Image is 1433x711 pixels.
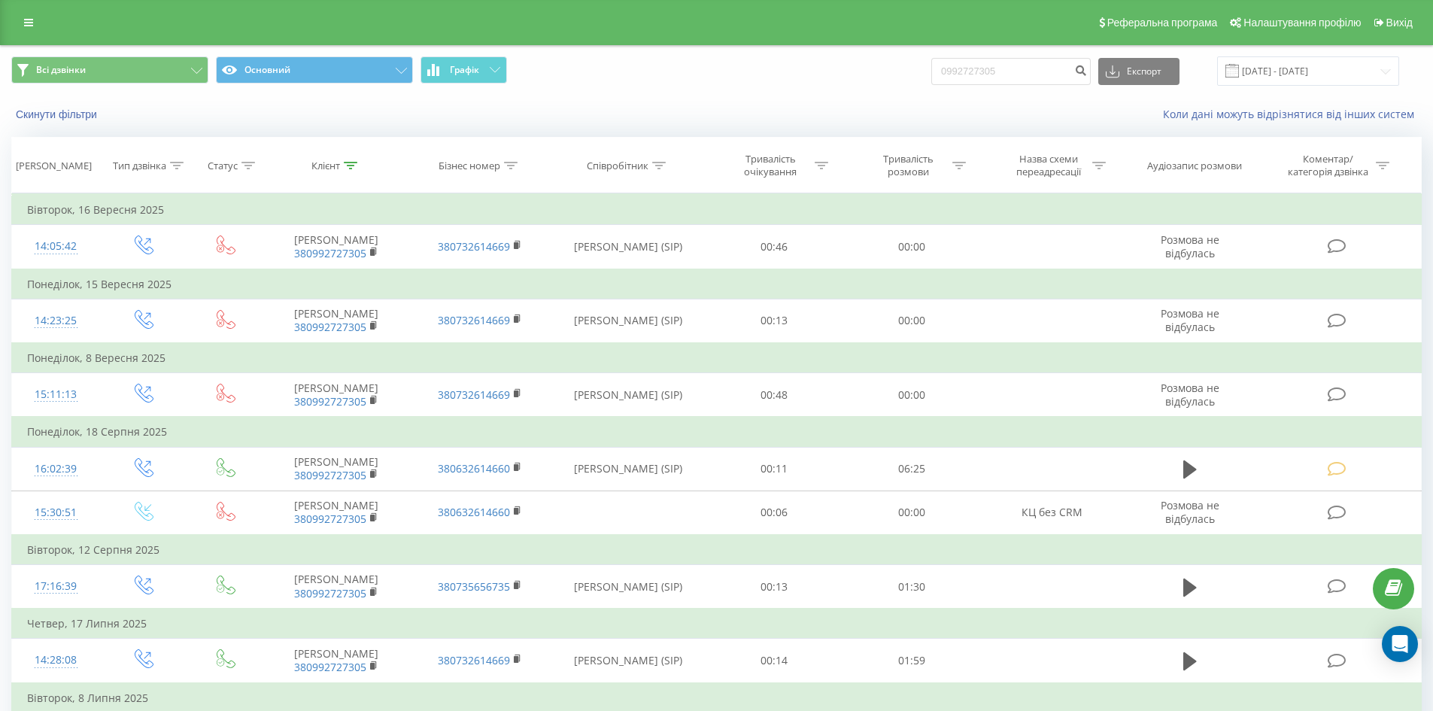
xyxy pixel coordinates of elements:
[208,160,238,172] div: Статус
[12,535,1422,565] td: Вівторок, 12 Серпня 2025
[1243,17,1361,29] span: Налаштування профілю
[706,373,843,418] td: 00:48
[438,387,510,402] a: 380732614669
[265,299,408,343] td: [PERSON_NAME]
[551,225,706,269] td: [PERSON_NAME] (SIP)
[27,380,85,409] div: 15:11:13
[1107,17,1218,29] span: Реферальна програма
[16,160,92,172] div: [PERSON_NAME]
[706,225,843,269] td: 00:46
[730,153,811,178] div: Тривалість очікування
[706,565,843,609] td: 00:13
[12,417,1422,447] td: Понеділок, 18 Серпня 2025
[265,447,408,491] td: [PERSON_NAME]
[36,64,86,76] span: Всі дзвінки
[438,579,510,594] a: 380735656735
[294,512,366,526] a: 380992727305
[438,239,510,254] a: 380732614669
[311,160,340,172] div: Клієнт
[843,299,981,343] td: 00:00
[551,373,706,418] td: [PERSON_NAME] (SIP)
[843,447,981,491] td: 06:25
[551,639,706,683] td: [PERSON_NAME] (SIP)
[265,373,408,418] td: [PERSON_NAME]
[12,269,1422,299] td: Понеділок, 15 Вересня 2025
[843,225,981,269] td: 00:00
[27,646,85,675] div: 14:28:08
[551,447,706,491] td: [PERSON_NAME] (SIP)
[931,58,1091,85] input: Пошук за номером
[1008,153,1088,178] div: Назва схеми переадресації
[1161,498,1219,526] span: Розмова не відбулась
[1147,160,1242,172] div: Аудіозапис розмови
[1386,17,1413,29] span: Вихід
[1163,107,1422,121] a: Коли дані можуть відрізнятися вiд інших систем
[439,160,500,172] div: Бізнес номер
[980,491,1123,535] td: КЦ без CRM
[216,56,413,84] button: Основний
[706,491,843,535] td: 00:06
[113,160,166,172] div: Тип дзвінка
[294,660,366,674] a: 380992727305
[1382,626,1418,662] div: Open Intercom Messenger
[27,454,85,484] div: 16:02:39
[843,639,981,683] td: 01:59
[27,498,85,527] div: 15:30:51
[1161,232,1219,260] span: Розмова не відбулась
[27,572,85,601] div: 17:16:39
[438,505,510,519] a: 380632614660
[12,343,1422,373] td: Понеділок, 8 Вересня 2025
[1284,153,1372,178] div: Коментар/категорія дзвінка
[27,306,85,336] div: 14:23:25
[868,153,949,178] div: Тривалість розмови
[706,447,843,491] td: 00:11
[11,108,105,121] button: Скинути фільтри
[12,609,1422,639] td: Четвер, 17 Липня 2025
[438,461,510,476] a: 380632614660
[12,195,1422,225] td: Вівторок, 16 Вересня 2025
[265,639,408,683] td: [PERSON_NAME]
[438,313,510,327] a: 380732614669
[706,299,843,343] td: 00:13
[1098,58,1179,85] button: Експорт
[294,320,366,334] a: 380992727305
[265,491,408,535] td: [PERSON_NAME]
[551,565,706,609] td: [PERSON_NAME] (SIP)
[420,56,507,84] button: Графік
[551,299,706,343] td: [PERSON_NAME] (SIP)
[706,639,843,683] td: 00:14
[1161,381,1219,409] span: Розмова не відбулась
[294,468,366,482] a: 380992727305
[843,491,981,535] td: 00:00
[450,65,479,75] span: Графік
[843,565,981,609] td: 01:30
[265,565,408,609] td: [PERSON_NAME]
[294,246,366,260] a: 380992727305
[11,56,208,84] button: Всі дзвінки
[265,225,408,269] td: [PERSON_NAME]
[587,160,648,172] div: Співробітник
[294,586,366,600] a: 380992727305
[438,653,510,667] a: 380732614669
[843,373,981,418] td: 00:00
[1161,306,1219,334] span: Розмова не відбулась
[27,232,85,261] div: 14:05:42
[294,394,366,409] a: 380992727305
